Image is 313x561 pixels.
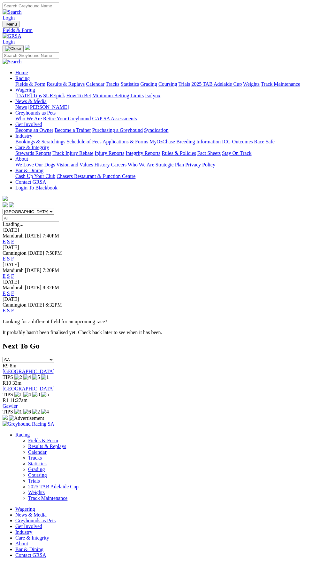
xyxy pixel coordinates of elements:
[6,22,17,27] span: Menu
[28,467,45,472] a: Grading
[3,308,6,313] a: E
[15,81,310,87] div: Racing
[3,250,27,256] span: Cannington
[176,139,221,144] a: Breeding Information
[156,162,184,167] a: Strategic Plan
[11,308,14,313] a: F
[5,46,21,51] img: Close
[15,70,28,75] a: Home
[3,215,59,221] input: Select date
[23,409,31,415] img: 6
[3,52,59,59] input: Search
[28,250,44,256] span: [DATE]
[23,392,31,397] img: 4
[3,369,55,374] a: [GEOGRAPHIC_DATA]
[56,162,93,167] a: Vision and Values
[32,374,40,380] img: 5
[3,21,19,28] button: Toggle navigation
[15,547,43,552] a: Bar & Dining
[3,33,21,39] img: GRSA
[15,150,310,156] div: Care & Integrity
[15,81,45,87] a: Fields & Form
[3,273,6,279] a: E
[15,87,35,92] a: Wagering
[3,330,162,335] partial: It probably hasn't been finalised yet. Check back later to see when it has been.
[11,256,14,261] a: F
[15,133,32,139] a: Industry
[222,150,251,156] a: Stay On Track
[86,81,104,87] a: Calendar
[43,93,65,98] a: SUREpick
[9,415,44,421] img: Advertisement
[45,302,62,308] span: 8:32PM
[11,291,14,296] a: F
[15,173,55,179] a: Cash Up Your Club
[15,104,310,110] div: News & Media
[15,110,56,116] a: Greyhounds as Pets
[15,162,55,167] a: We Love Our Dogs
[7,239,10,244] a: S
[28,478,40,484] a: Trials
[3,239,6,244] a: E
[197,150,221,156] a: Fact Sheets
[25,285,42,290] span: [DATE]
[95,150,124,156] a: Injury Reports
[25,45,30,50] img: logo-grsa-white.png
[28,449,47,455] a: Calendar
[3,268,24,273] span: Mandurah
[57,173,135,179] a: Chasers Restaurant & Function Centre
[3,28,310,33] a: Fields & Form
[3,59,22,65] img: Search
[15,93,42,98] a: [DATE] Tips
[15,512,47,517] a: News & Media
[14,392,22,397] img: 1
[3,279,310,285] div: [DATE]
[106,81,119,87] a: Tracks
[94,162,110,167] a: History
[28,455,42,461] a: Tracks
[14,409,22,415] img: 1
[32,392,40,397] img: 8
[3,39,15,44] a: Login
[243,81,260,87] a: Weights
[52,150,93,156] a: Track Injury Rebate
[3,397,9,403] span: R1
[66,139,101,144] a: Schedule of Fees
[42,268,59,273] span: 7:20PM
[15,127,310,133] div: Get Involved
[3,409,13,414] span: TIPS
[103,139,148,144] a: Applications & Forms
[15,432,30,437] a: Racing
[3,227,310,233] div: [DATE]
[28,490,45,495] a: Weights
[145,93,160,98] a: Isolynx
[15,104,27,110] a: News
[25,268,42,273] span: [DATE]
[41,392,49,397] img: 5
[3,342,310,350] h2: Next To Go
[3,319,310,325] p: Looking for a different field for an upcoming race?
[7,256,10,261] a: S
[178,81,190,87] a: Trials
[185,162,215,167] a: Privacy Policy
[3,45,24,52] button: Toggle navigation
[11,239,14,244] a: F
[15,116,42,121] a: Who We Are
[3,296,310,302] div: [DATE]
[41,409,49,415] img: 4
[10,397,27,403] span: 11:27am
[3,380,11,386] span: R10
[15,150,51,156] a: Stewards Reports
[28,444,66,449] a: Results & Replays
[3,291,6,296] a: E
[28,104,69,110] a: [PERSON_NAME]
[126,150,160,156] a: Integrity Reports
[28,438,58,443] a: Fields & Form
[15,116,310,122] div: Greyhounds as Pets
[3,221,23,227] span: Loading...
[111,162,126,167] a: Careers
[9,202,14,207] img: twitter.svg
[28,472,47,478] a: Coursing
[3,302,27,308] span: Cannington
[25,233,42,238] span: [DATE]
